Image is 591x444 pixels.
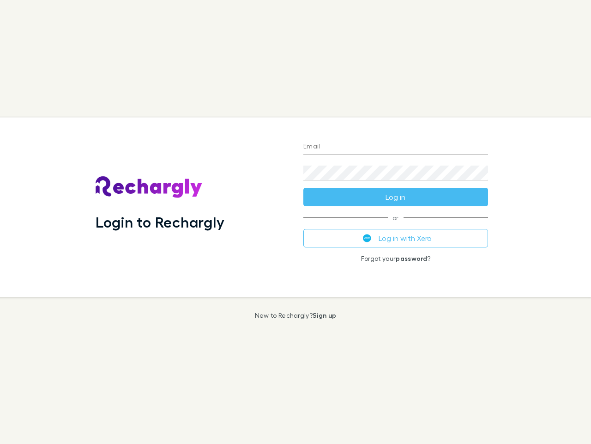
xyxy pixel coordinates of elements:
h1: Login to Rechargly [96,213,224,231]
p: New to Rechargly? [255,312,337,319]
a: Sign up [313,311,336,319]
button: Log in [303,188,488,206]
button: Log in with Xero [303,229,488,247]
a: password [396,254,427,262]
img: Xero's logo [363,234,371,242]
p: Forgot your ? [303,255,488,262]
img: Rechargly's Logo [96,176,203,198]
span: or [303,217,488,218]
